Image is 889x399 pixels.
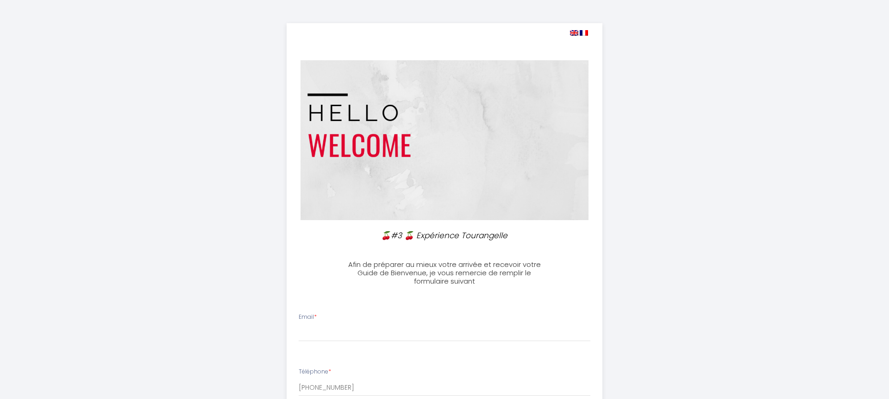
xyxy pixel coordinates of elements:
[580,30,588,36] img: fr.png
[345,229,544,242] p: 🍒#3 🍒 Expérience Tourangelle
[299,313,317,322] label: Email
[570,30,578,36] img: en.png
[341,260,547,285] h3: Afin de préparer au mieux votre arrivée et recevoir votre Guide de Bienvenue, je vous remercie de...
[299,367,331,376] label: Téléphone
